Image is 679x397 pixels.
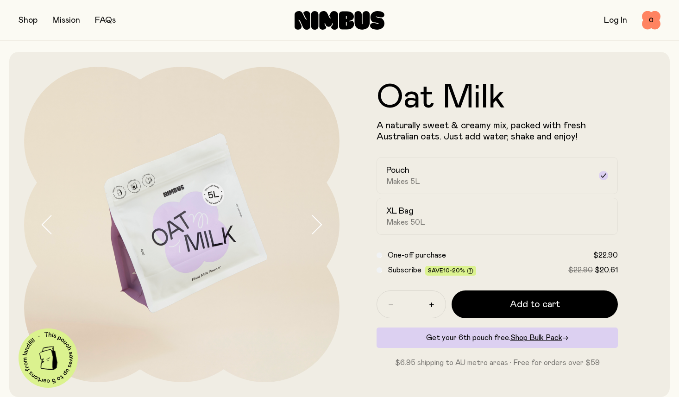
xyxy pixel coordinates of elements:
[388,266,421,274] span: Subscribe
[386,165,409,176] h2: Pouch
[386,177,420,186] span: Makes 5L
[510,298,560,311] span: Add to cart
[452,290,618,318] button: Add to cart
[595,266,618,274] span: $20.61
[386,206,414,217] h2: XL Bag
[568,266,593,274] span: $22.90
[386,218,425,227] span: Makes 50L
[377,357,618,368] p: $6.95 shipping to AU metro areas · Free for orders over $59
[388,252,446,259] span: One-off purchase
[510,334,569,341] a: Shop Bulk Pack→
[377,81,618,114] h1: Oat Milk
[593,252,618,259] span: $22.90
[377,120,618,142] p: A naturally sweet & creamy mix, packed with fresh Australian oats. Just add water, shake and enjoy!
[377,328,618,348] div: Get your 6th pouch free.
[428,268,473,275] span: Save
[443,268,465,273] span: 10-20%
[642,11,660,30] button: 0
[95,16,116,25] a: FAQs
[510,334,562,341] span: Shop Bulk Pack
[52,16,80,25] a: Mission
[604,16,627,25] a: Log In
